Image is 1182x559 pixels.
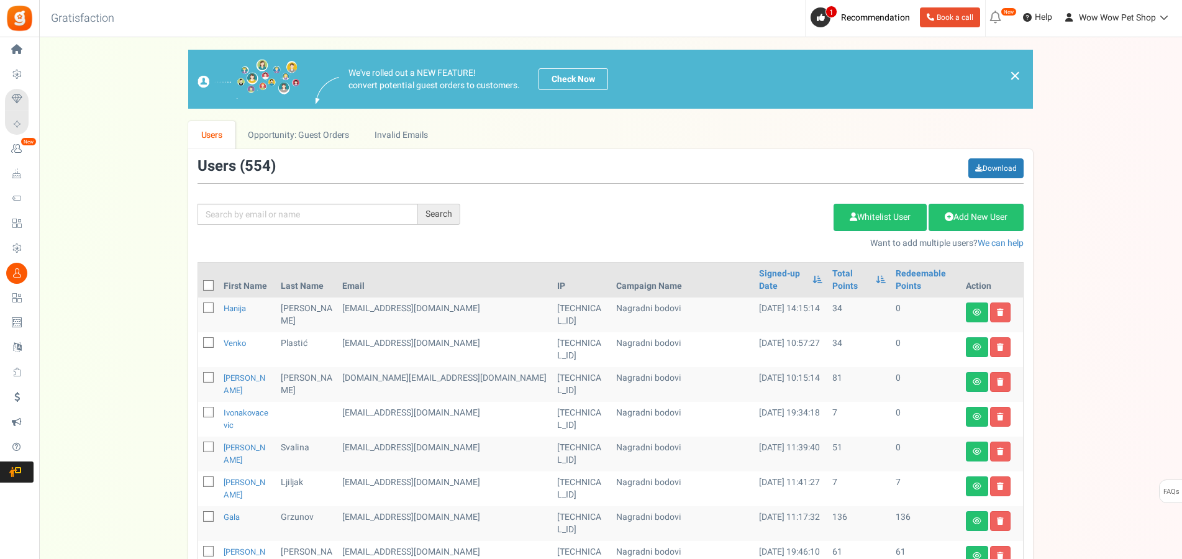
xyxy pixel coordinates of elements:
a: Gala [224,511,240,523]
td: Nagradni bodovi [611,402,754,437]
i: View details [973,309,981,316]
img: images [198,59,300,99]
a: ivonakovacevic [224,407,268,431]
td: 0 [891,402,961,437]
td: customer [337,471,552,506]
img: images [316,77,339,104]
a: Add New User [929,204,1024,231]
td: [TECHNICAL_ID] [552,506,611,541]
td: customer [337,367,552,402]
a: We can help [978,237,1024,250]
td: [DATE] 11:41:27 [754,471,827,506]
td: ljiljak [276,471,337,506]
a: Help [1018,7,1057,27]
h3: Users ( ) [198,158,276,175]
span: Recommendation [841,11,910,24]
a: 1 Recommendation [811,7,915,27]
td: 136 [827,506,891,541]
a: Opportunity: Guest Orders [235,121,361,149]
td: [TECHNICAL_ID] [552,437,611,471]
i: View details [973,378,981,386]
i: View details [973,413,981,420]
span: FAQs [1163,480,1180,504]
a: [PERSON_NAME] [224,476,265,501]
td: 0 [891,437,961,471]
td: 7 [891,471,961,506]
p: Want to add multiple users? [479,237,1024,250]
a: [PERSON_NAME] [224,372,265,396]
td: Nagradni bodovi [611,437,754,471]
em: New [20,137,37,146]
i: View details [973,448,981,455]
a: New [5,139,34,160]
td: [DATE] 19:34:18 [754,402,827,437]
span: 554 [245,155,271,177]
td: [EMAIL_ADDRESS][DOMAIN_NAME] [337,437,552,471]
td: Plastić [276,332,337,367]
td: Svalina [276,437,337,471]
a: Venko [224,337,246,349]
h3: Gratisfaction [37,6,128,31]
th: Campaign Name [611,263,754,298]
td: Nagradni bodovi [611,506,754,541]
td: Nagradni bodovi [611,332,754,367]
td: [TECHNICAL_ID] [552,471,611,506]
a: Invalid Emails [362,121,441,149]
td: 136 [891,506,961,541]
a: Hanija [224,302,246,314]
span: 1 [825,6,837,18]
a: Book a call [920,7,980,27]
td: Nagradni bodovi [611,367,754,402]
a: Download [968,158,1024,178]
td: [DATE] 11:17:32 [754,506,827,541]
span: Wow Wow Pet Shop [1079,11,1156,24]
td: [DATE] 14:15:14 [754,298,827,332]
td: [DATE] 11:39:40 [754,437,827,471]
td: [TECHNICAL_ID] [552,402,611,437]
td: 7 [827,402,891,437]
td: [TECHNICAL_ID] [552,298,611,332]
i: View details [973,517,981,525]
td: 0 [891,367,961,402]
em: New [1001,7,1017,16]
a: Signed-up Date [759,268,806,293]
th: Email [337,263,552,298]
i: Delete user [997,309,1004,316]
td: Nagradni bodovi [611,298,754,332]
a: Users [188,121,235,149]
th: IP [552,263,611,298]
td: [TECHNICAL_ID] [552,367,611,402]
img: Gratisfaction [6,4,34,32]
td: [DATE] 10:57:27 [754,332,827,367]
a: Check Now [539,68,608,90]
i: Delete user [997,483,1004,490]
i: View details [973,343,981,351]
span: Help [1032,11,1052,24]
a: × [1009,68,1021,83]
i: Delete user [997,517,1004,525]
i: Delete user [997,413,1004,420]
td: 0 [891,298,961,332]
td: 51 [827,437,891,471]
td: [EMAIL_ADDRESS][DOMAIN_NAME] [337,332,552,367]
i: Delete user [997,378,1004,386]
input: Search by email or name [198,204,418,225]
td: [EMAIL_ADDRESS][DOMAIN_NAME] [337,298,552,332]
a: [PERSON_NAME] [224,442,265,466]
td: [PERSON_NAME] [276,367,337,402]
th: Action [961,263,1023,298]
i: Delete user [997,448,1004,455]
a: Whitelist User [834,204,927,231]
th: First Name [219,263,276,298]
div: Search [418,204,460,225]
td: Nagradni bodovi [611,471,754,506]
td: 7 [827,471,891,506]
td: [DATE] 10:15:14 [754,367,827,402]
th: Last Name [276,263,337,298]
td: Grzunov [276,506,337,541]
td: 81 [827,367,891,402]
a: Total Points [832,268,870,293]
i: Delete user [997,343,1004,351]
p: We've rolled out a NEW FEATURE! convert potential guest orders to customers. [348,67,520,92]
td: [PERSON_NAME] [276,298,337,332]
